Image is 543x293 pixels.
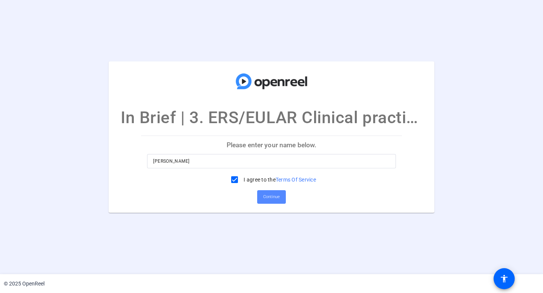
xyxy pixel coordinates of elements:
[153,157,390,166] input: Enter your name
[257,190,286,204] button: Continue
[234,69,309,94] img: company-logo
[121,105,422,130] p: In Brief | 3. ERS/EULAR Clinical practice V2
[141,136,402,154] p: Please enter your name below.
[500,274,509,283] mat-icon: accessibility
[4,280,44,288] div: © 2025 OpenReel
[242,176,316,183] label: I agree to the
[276,177,316,183] a: Terms Of Service
[263,191,280,203] span: Continue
